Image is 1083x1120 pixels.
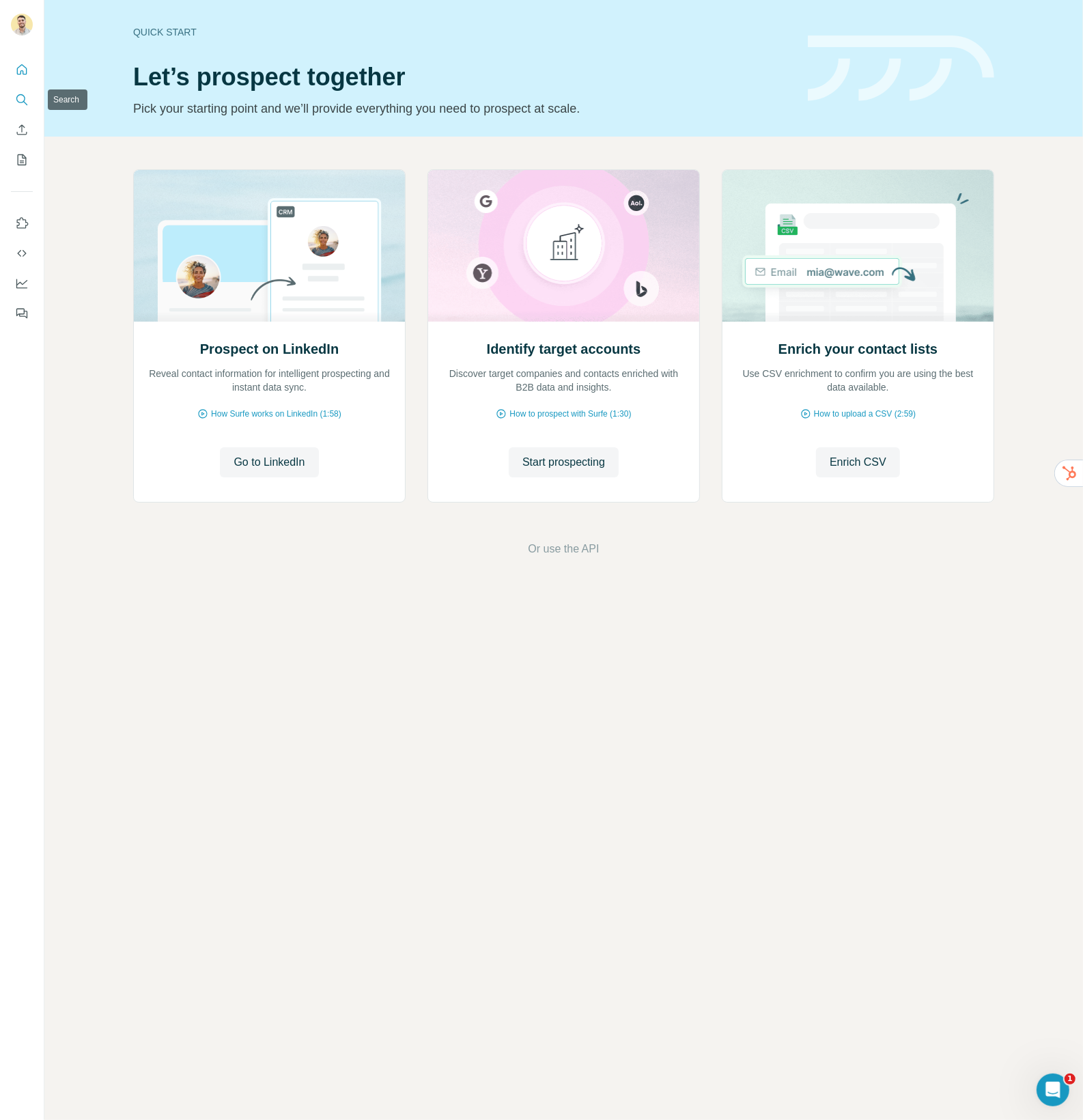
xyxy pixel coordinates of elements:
img: Identify target accounts [427,170,700,322]
img: Avatar [11,14,33,36]
button: Use Surfe API [11,241,33,266]
h2: Enrich your contact lists [778,339,938,359]
img: Prospect on LinkedIn [133,170,406,322]
p: Use CSV enrichment to confirm you are using the best data available. [736,367,980,394]
button: Use Surfe on LinkedIn [11,211,33,236]
span: Enrich CSV [830,454,886,471]
p: Discover target companies and contacts enriched with B2B data and insights. [442,367,686,394]
span: How to prospect with Surfe (1:30) [509,408,631,420]
button: Enrich CSV [11,117,33,142]
p: Reveal contact information for intelligent prospecting and instant data sync. [147,367,391,394]
button: My lists [11,148,33,172]
button: Dashboard [11,271,33,296]
button: Or use the API [528,541,599,557]
span: 1 [1065,1074,1075,1084]
span: How to upload a CSV (2:59) [814,408,916,420]
button: Quick start [11,57,33,82]
button: Go to LinkedIn [220,447,318,477]
img: Enrich your contact lists [722,170,994,322]
h1: Let’s prospect together [133,64,791,91]
button: Start prospecting [509,447,619,477]
button: Enrich CSV [816,447,900,477]
iframe: Intercom live chat [1037,1074,1069,1106]
span: Go to LinkedIn [234,454,305,471]
h2: Identify target accounts [487,339,641,359]
img: banner [808,36,994,102]
p: Pick your starting point and we’ll provide everything you need to prospect at scale. [133,99,791,118]
span: How Surfe works on LinkedIn (1:58) [211,408,341,420]
div: Quick start [133,25,791,39]
button: Feedback [11,301,33,326]
span: Start prospecting [522,454,605,471]
h2: Prospect on LinkedIn [200,339,339,359]
button: Search [11,87,33,112]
